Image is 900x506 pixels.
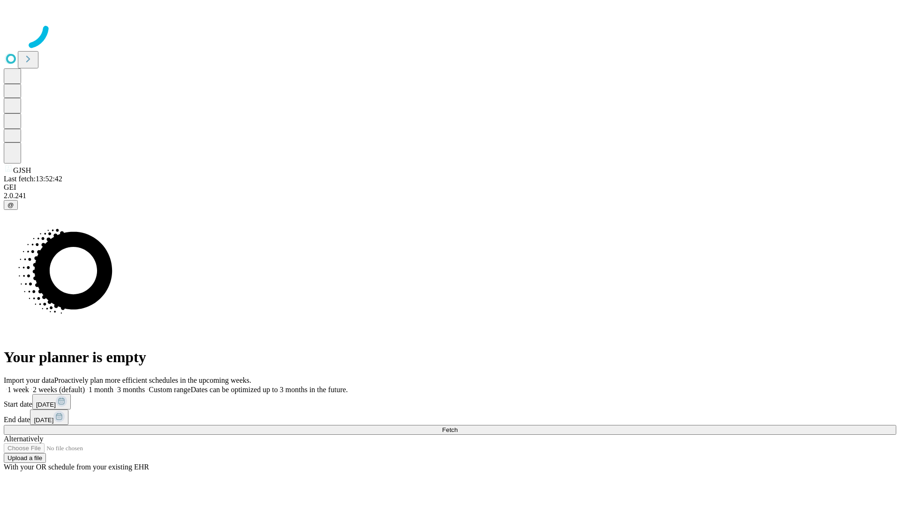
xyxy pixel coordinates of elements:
[4,349,896,366] h1: Your planner is empty
[32,394,71,409] button: [DATE]
[4,376,54,384] span: Import your data
[4,183,896,192] div: GEI
[191,386,348,394] span: Dates can be optimized up to 3 months in the future.
[4,463,149,471] span: With your OR schedule from your existing EHR
[4,175,62,183] span: Last fetch: 13:52:42
[30,409,68,425] button: [DATE]
[4,453,46,463] button: Upload a file
[89,386,113,394] span: 1 month
[7,201,14,208] span: @
[4,435,43,443] span: Alternatively
[7,386,29,394] span: 1 week
[34,417,53,424] span: [DATE]
[4,425,896,435] button: Fetch
[4,192,896,200] div: 2.0.241
[4,409,896,425] div: End date
[442,426,457,433] span: Fetch
[117,386,145,394] span: 3 months
[33,386,85,394] span: 2 weeks (default)
[54,376,251,384] span: Proactively plan more efficient schedules in the upcoming weeks.
[149,386,190,394] span: Custom range
[4,394,896,409] div: Start date
[13,166,31,174] span: GJSH
[4,200,18,210] button: @
[36,401,56,408] span: [DATE]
